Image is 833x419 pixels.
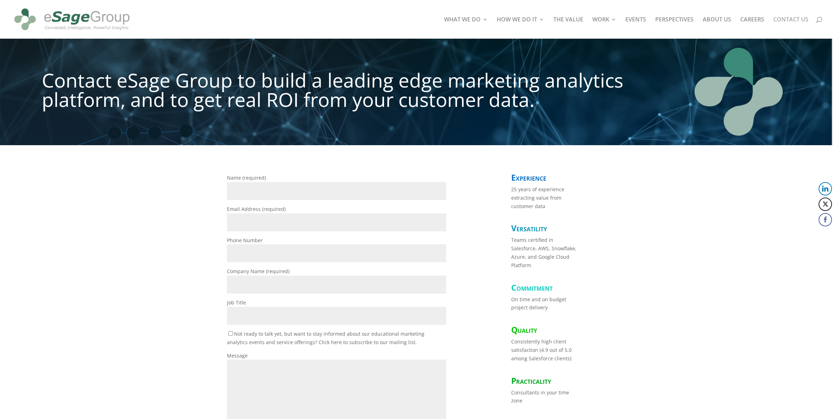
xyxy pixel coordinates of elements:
[42,62,626,70] p: ,
[511,324,537,335] span: Quality
[511,295,578,312] p: On time and on budget project delivery
[511,375,551,386] span: Practicality
[819,213,832,226] button: Facebook Share
[511,337,578,362] p: Consistently high client satisfaction (4.9 out of 5.0 among Salesforce clients)
[773,17,808,39] a: CONTACT US
[511,185,578,210] p: 25 years of experience extracting value from customer data
[227,299,446,319] label: Job Title
[592,17,616,39] a: WORK
[228,331,233,336] input: Not ready to talk yet, but want to stay informed about our educational marketing analytics events...
[227,330,424,346] span: Not ready to talk yet, but want to stay informed about our educational marketing analytics events...
[511,172,546,183] span: Experience
[511,388,578,405] p: Consultants in your time zone
[511,236,578,269] p: Teams certified in Salesforce, AWS, Snowflake, Azure, and Google Cloud Platform
[227,206,446,226] label: Email Address (required)
[227,174,446,194] label: Name (required)
[819,198,832,211] button: Twitter Share
[227,244,446,262] input: Phone Number
[655,17,694,39] a: PERSPECTIVES
[625,17,646,39] a: EVENTS
[227,237,446,257] label: Phone Number
[42,70,626,118] h1: Contact eSage Group to build a leading edge marketing analytics platform, and to get real ROI fro...
[497,17,544,39] a: HOW WE DO IT
[444,17,488,39] a: WHAT WE DO
[227,307,446,325] input: Job Title
[553,17,583,39] a: THE VALUE
[511,282,553,293] span: Commitment
[227,276,446,294] input: Company Name (required)
[740,17,764,39] a: CAREERS
[511,223,547,234] span: Versatility
[819,182,832,195] button: LinkedIn Share
[12,3,132,36] img: eSage Group
[227,268,446,288] label: Company Name (required)
[703,17,731,39] a: ABOUT US
[227,213,446,231] input: Email Address (required)
[227,182,446,200] input: Name (required)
